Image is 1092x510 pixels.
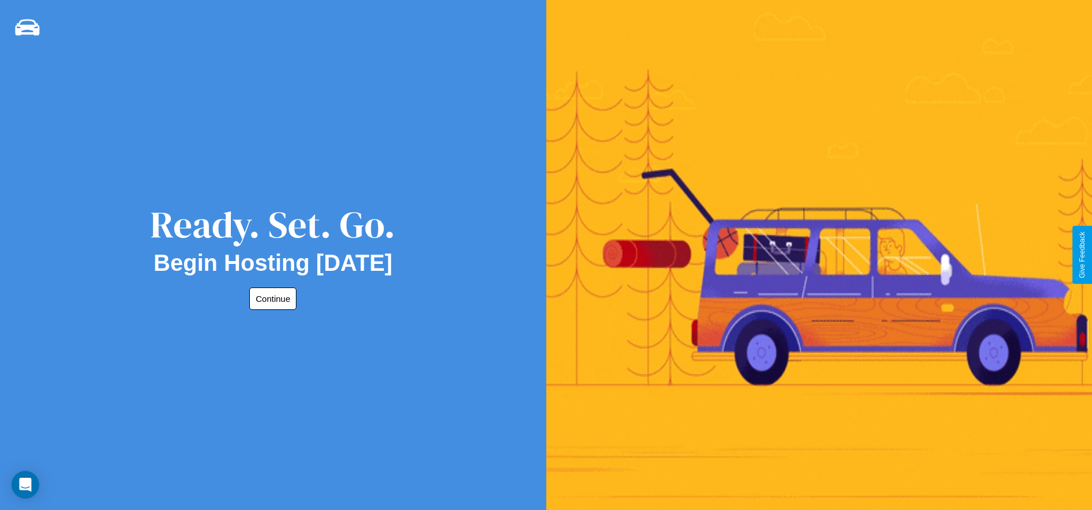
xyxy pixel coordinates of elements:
[12,471,39,499] div: Open Intercom Messenger
[249,287,296,310] button: Continue
[150,199,395,250] div: Ready. Set. Go.
[1078,232,1086,278] div: Give Feedback
[154,250,393,276] h2: Begin Hosting [DATE]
